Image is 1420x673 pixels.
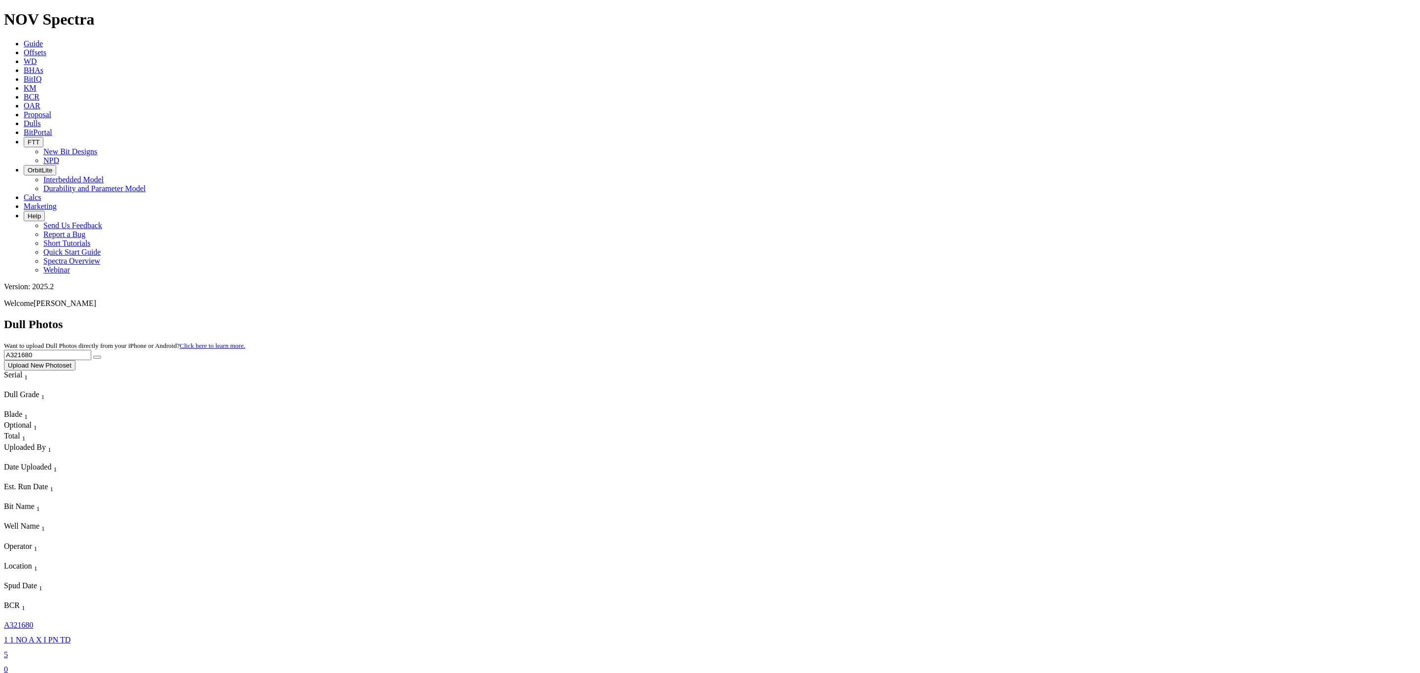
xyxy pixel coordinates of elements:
[4,360,75,370] button: Upload New Photoset
[43,248,101,256] a: Quick Start Guide
[43,266,70,274] a: Webinar
[4,443,46,451] span: Uploaded By
[4,432,38,442] div: Total Sort None
[4,522,39,530] span: Well Name
[4,542,32,550] span: Operator
[39,581,42,590] span: Sort None
[24,202,57,210] a: Marketing
[4,601,43,612] div: BCR Sort None
[4,513,192,522] div: Column Menu
[4,421,32,429] span: Optional
[4,621,46,630] div: A321680
[4,421,38,432] div: Sort None
[43,230,85,238] a: Report a Bug
[22,432,26,440] span: Sort None
[22,435,26,442] sub: 1
[4,581,37,590] span: Spud Date
[24,193,41,202] a: Calcs
[4,432,20,440] span: Total
[24,75,41,83] a: BitIQ
[4,581,63,592] div: Spud Date Sort None
[34,421,37,429] span: Sort None
[53,463,57,471] span: Sort None
[43,257,100,265] a: Spectra Overview
[4,370,46,381] div: Serial Sort None
[28,138,39,146] span: FTT
[4,601,20,609] span: BCR
[39,584,42,592] sub: 1
[43,156,59,165] a: NPD
[41,390,45,399] span: Sort None
[4,522,192,541] div: Sort None
[4,370,22,379] span: Serial
[34,545,37,552] sub: 1
[24,119,41,128] span: Dulls
[4,390,73,401] div: Dull Grade Sort None
[4,318,1416,331] h2: Dull Photos
[34,424,37,431] sub: 1
[4,581,63,601] div: Sort None
[4,522,192,533] div: Well Name Sort None
[24,128,52,136] a: BitPortal
[22,601,25,609] span: Sort None
[24,66,43,74] a: BHAs
[4,473,78,482] div: Column Menu
[24,110,51,119] a: Proposal
[24,211,45,221] button: Help
[43,147,97,156] a: New Bit Designs
[4,542,192,553] div: Operator Sort None
[4,482,48,491] span: Est. Run Date
[4,421,38,432] div: Optional Sort None
[4,390,39,399] span: Dull Grade
[24,410,28,418] span: Sort None
[43,184,146,193] a: Durability and Parameter Model
[4,463,51,471] span: Date Uploaded
[24,137,43,147] button: FTT
[24,101,40,110] a: OAR
[34,542,37,550] span: Sort None
[4,502,192,522] div: Sort None
[50,485,53,493] sub: 1
[34,565,37,572] sub: 1
[4,432,38,442] div: Sort None
[4,381,46,390] div: Column Menu
[53,466,57,473] sub: 1
[24,48,46,57] a: Offsets
[4,612,43,621] div: Column Menu
[4,410,22,418] span: Blade
[4,553,192,562] div: Column Menu
[4,390,73,410] div: Sort None
[4,601,43,621] div: Sort None
[4,562,32,570] span: Location
[43,175,104,184] a: Interbedded Model
[4,410,38,421] div: Sort None
[4,562,192,572] div: Location Sort None
[4,482,73,502] div: Sort None
[4,533,192,542] div: Column Menu
[4,299,1416,308] p: Welcome
[24,413,28,420] sub: 1
[28,212,41,220] span: Help
[4,454,192,463] div: Column Menu
[34,562,37,570] span: Sort None
[4,350,91,360] input: Search Serial Number
[4,502,35,510] span: Bit Name
[24,370,28,379] span: Sort None
[4,636,73,644] div: 1 1 NO A X I PN TD
[24,39,43,48] a: Guide
[22,604,25,611] sub: 1
[36,502,40,510] span: Sort None
[24,84,36,92] span: KM
[180,342,246,349] a: Click here to learn more.
[41,525,45,533] sub: 1
[50,482,53,491] span: Sort None
[4,650,38,659] div: 5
